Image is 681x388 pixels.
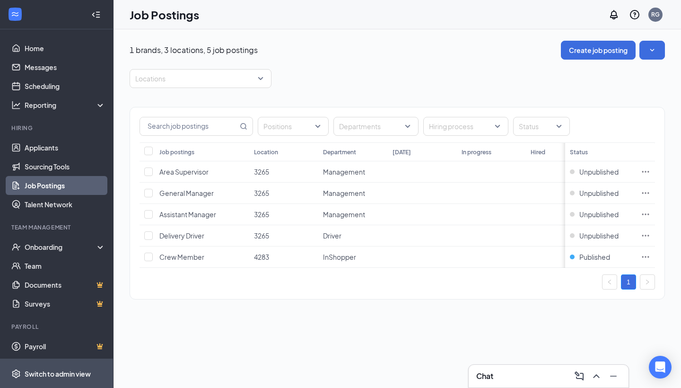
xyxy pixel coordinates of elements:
[10,9,20,19] svg: WorkstreamLogo
[159,210,216,219] span: Assistant Manager
[629,9,640,20] svg: QuestionInfo
[11,124,104,132] div: Hiring
[254,210,269,219] span: 3265
[159,148,194,156] div: Job postings
[25,77,105,96] a: Scheduling
[621,274,636,290] li: 1
[11,100,21,110] svg: Analysis
[25,294,105,313] a: SurveysCrown
[25,100,106,110] div: Reporting
[579,231,619,240] span: Unpublished
[11,223,104,231] div: Team Management
[641,210,650,219] svg: Ellipses
[579,188,619,198] span: Unpublished
[318,225,387,247] td: Driver
[565,142,636,161] th: Status
[318,161,387,183] td: Management
[25,275,105,294] a: DocumentsCrown
[651,10,660,18] div: RG
[249,225,318,247] td: 3265
[323,168,365,176] span: Management
[647,45,657,55] svg: SmallChevronDown
[323,148,356,156] div: Department
[254,189,269,197] span: 3265
[608,370,619,382] svg: Minimize
[25,369,91,379] div: Switch to admin view
[249,161,318,183] td: 3265
[159,231,204,240] span: Delivery Driver
[254,253,269,261] span: 4283
[323,189,365,197] span: Management
[561,41,636,60] button: Create job posting
[606,369,621,384] button: Minimize
[11,323,104,331] div: Payroll
[130,45,258,55] p: 1 brands, 3 locations, 5 job postings
[323,210,365,219] span: Management
[25,39,105,58] a: Home
[11,242,21,252] svg: UserCheck
[25,58,105,77] a: Messages
[25,176,105,195] a: Job Postings
[159,168,209,176] span: Area Supervisor
[602,274,617,290] li: Previous Page
[318,183,387,204] td: Management
[641,252,650,262] svg: Ellipses
[254,168,269,176] span: 3265
[140,117,238,135] input: Search job postings
[574,370,585,382] svg: ComposeMessage
[640,274,655,290] li: Next Page
[25,195,105,214] a: Talent Network
[641,231,650,240] svg: Ellipses
[25,138,105,157] a: Applicants
[249,204,318,225] td: 3265
[591,370,602,382] svg: ChevronUp
[589,369,604,384] button: ChevronUp
[649,356,672,379] div: Open Intercom Messenger
[254,148,278,156] div: Location
[476,371,493,381] h3: Chat
[621,275,636,289] a: 1
[318,204,387,225] td: Management
[608,9,620,20] svg: Notifications
[25,242,97,252] div: Onboarding
[572,369,587,384] button: ComposeMessage
[579,252,610,262] span: Published
[457,142,526,161] th: In progress
[318,247,387,268] td: InShopper
[11,369,21,379] svg: Settings
[323,253,356,261] span: InShopper
[159,253,204,261] span: Crew Member
[249,247,318,268] td: 4283
[641,188,650,198] svg: Ellipses
[25,337,105,356] a: PayrollCrown
[388,142,457,161] th: [DATE]
[323,231,341,240] span: Driver
[25,157,105,176] a: Sourcing Tools
[641,167,650,176] svg: Ellipses
[526,142,595,161] th: Hired
[130,7,199,23] h1: Job Postings
[25,256,105,275] a: Team
[602,274,617,290] button: left
[254,231,269,240] span: 3265
[579,210,619,219] span: Unpublished
[91,10,101,19] svg: Collapse
[249,183,318,204] td: 3265
[240,123,247,130] svg: MagnifyingGlass
[607,279,612,285] span: left
[639,41,665,60] button: SmallChevronDown
[640,274,655,290] button: right
[579,167,619,176] span: Unpublished
[159,189,214,197] span: General Manager
[645,279,650,285] span: right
